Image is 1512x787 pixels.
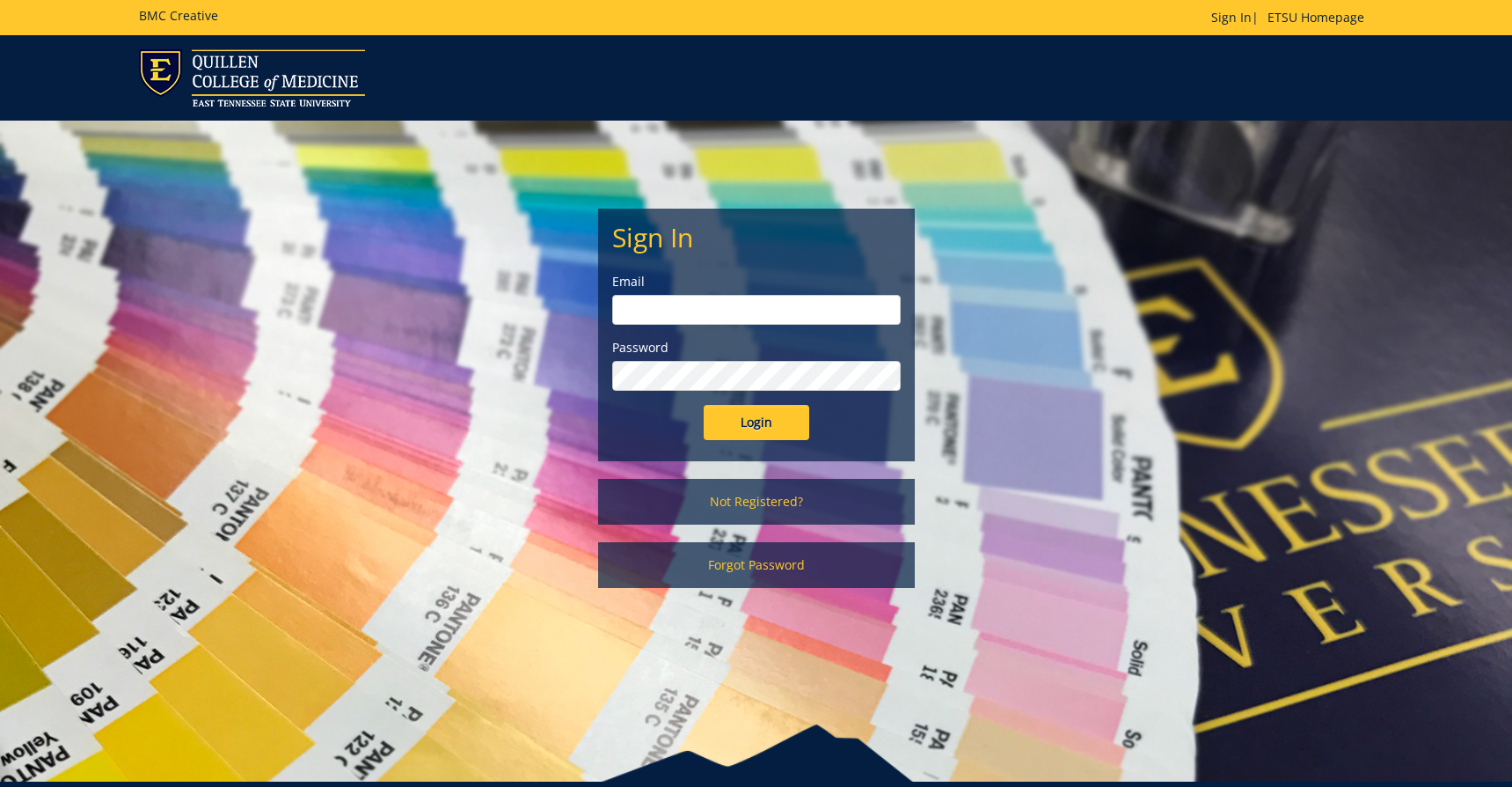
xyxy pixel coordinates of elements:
[598,479,915,525] a: Not Registered?
[612,273,901,291] label: Email
[139,9,218,22] h5: BMC Creative
[612,223,901,252] h2: Sign In
[139,49,365,107] img: ETSU logo
[612,339,901,357] label: Password
[1259,9,1373,26] a: ETSU Homepage
[1211,9,1373,26] p: |
[1211,9,1252,26] a: Sign In
[598,542,915,588] a: Forgot Password
[704,405,809,440] input: Login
